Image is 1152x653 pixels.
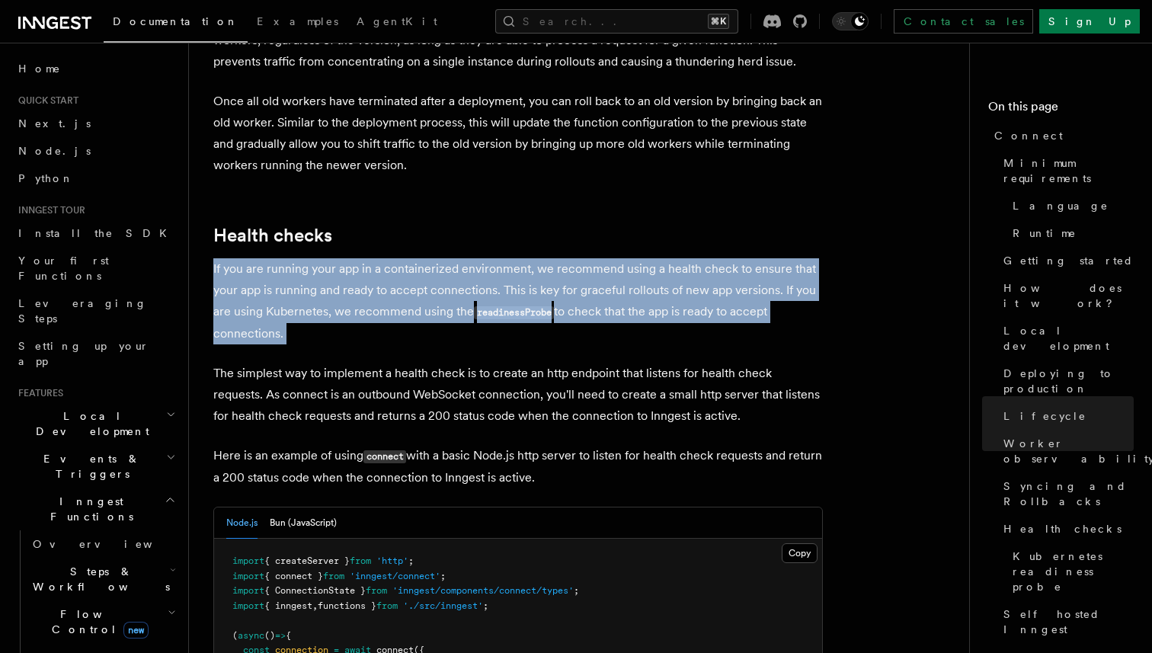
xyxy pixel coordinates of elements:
a: Home [12,55,179,82]
span: import [232,555,264,566]
a: Python [12,165,179,192]
p: The simplest way to implement a health check is to create an http endpoint that listens for healt... [213,363,823,427]
span: ( [232,630,238,641]
a: Overview [27,530,179,558]
span: { ConnectionState } [264,585,366,596]
span: Python [18,172,74,184]
span: Self hosted Inngest [1003,607,1134,637]
span: functions } [318,600,376,611]
span: ; [440,571,446,581]
a: Install the SDK [12,219,179,247]
span: Install the SDK [18,227,176,239]
span: { inngest [264,600,312,611]
a: Runtime [1006,219,1134,247]
a: Connect [988,122,1134,149]
span: ; [574,585,579,596]
a: How does it work? [997,274,1134,317]
span: Features [12,387,63,399]
a: Node.js [12,137,179,165]
span: Runtime [1013,226,1077,241]
span: 'inngest/connect' [350,571,440,581]
a: AgentKit [347,5,446,41]
span: Lifecycle [1003,408,1086,424]
span: () [264,630,275,641]
span: Your first Functions [18,254,109,282]
a: Your first Functions [12,247,179,290]
a: Kubernetes readiness probe [1006,543,1134,600]
a: Next.js [12,110,179,137]
a: Worker observability [997,430,1134,472]
a: Language [1006,192,1134,219]
span: Home [18,61,61,76]
span: './src/inngest' [403,600,483,611]
span: Leveraging Steps [18,297,147,325]
span: Events & Triggers [12,451,166,482]
span: from [350,555,371,566]
span: import [232,585,264,596]
span: 'http' [376,555,408,566]
p: Here is an example of using with a basic Node.js http server to listen for health check requests ... [213,445,823,488]
a: Local development [997,317,1134,360]
span: Local Development [12,408,166,439]
span: , [312,600,318,611]
span: => [275,630,286,641]
a: Getting started [997,247,1134,274]
span: Health checks [1003,521,1122,536]
span: AgentKit [357,15,437,27]
span: import [232,600,264,611]
button: Steps & Workflows [27,558,179,600]
button: Local Development [12,402,179,445]
a: Documentation [104,5,248,43]
a: Deploying to production [997,360,1134,402]
span: async [238,630,264,641]
span: Setting up your app [18,340,149,367]
span: ; [408,555,414,566]
span: Node.js [18,145,91,157]
span: Kubernetes readiness probe [1013,549,1134,594]
a: Contact sales [894,9,1033,34]
h4: On this page [988,98,1134,122]
span: Connect [994,128,1063,143]
a: Leveraging Steps [12,290,179,332]
span: Documentation [113,15,238,27]
span: Syncing and Rollbacks [1003,479,1134,509]
span: Getting started [1003,253,1134,268]
a: Lifecycle [997,402,1134,430]
button: Flow Controlnew [27,600,179,643]
span: Inngest Functions [12,494,165,524]
a: Sign Up [1039,9,1140,34]
span: import [232,571,264,581]
button: Copy [782,543,818,563]
span: Overview [33,538,190,550]
button: Events & Triggers [12,445,179,488]
span: Examples [257,15,338,27]
a: Syncing and Rollbacks [997,472,1134,515]
span: Steps & Workflows [27,564,170,594]
span: Minimum requirements [1003,155,1134,186]
a: Health checks [213,225,332,246]
span: Local development [1003,323,1134,354]
span: Quick start [12,94,78,107]
span: Next.js [18,117,91,130]
button: Toggle dark mode [832,12,869,30]
button: Node.js [226,507,258,539]
a: Setting up your app [12,332,179,375]
span: { createServer } [264,555,350,566]
a: Health checks [997,515,1134,543]
span: from [366,585,387,596]
span: { [286,630,291,641]
p: If you are running your app in a containerized environment, we recommend using a health check to ... [213,258,823,344]
a: Self hosted Inngest [997,600,1134,643]
button: Inngest Functions [12,488,179,530]
a: Examples [248,5,347,41]
span: ; [483,600,488,611]
span: Deploying to production [1003,366,1134,396]
code: connect [363,450,406,463]
kbd: ⌘K [708,14,729,29]
span: 'inngest/components/connect/types' [392,585,574,596]
span: Inngest tour [12,204,85,216]
a: Minimum requirements [997,149,1134,192]
span: from [376,600,398,611]
span: { connect } [264,571,323,581]
code: readinessProbe [474,306,554,319]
